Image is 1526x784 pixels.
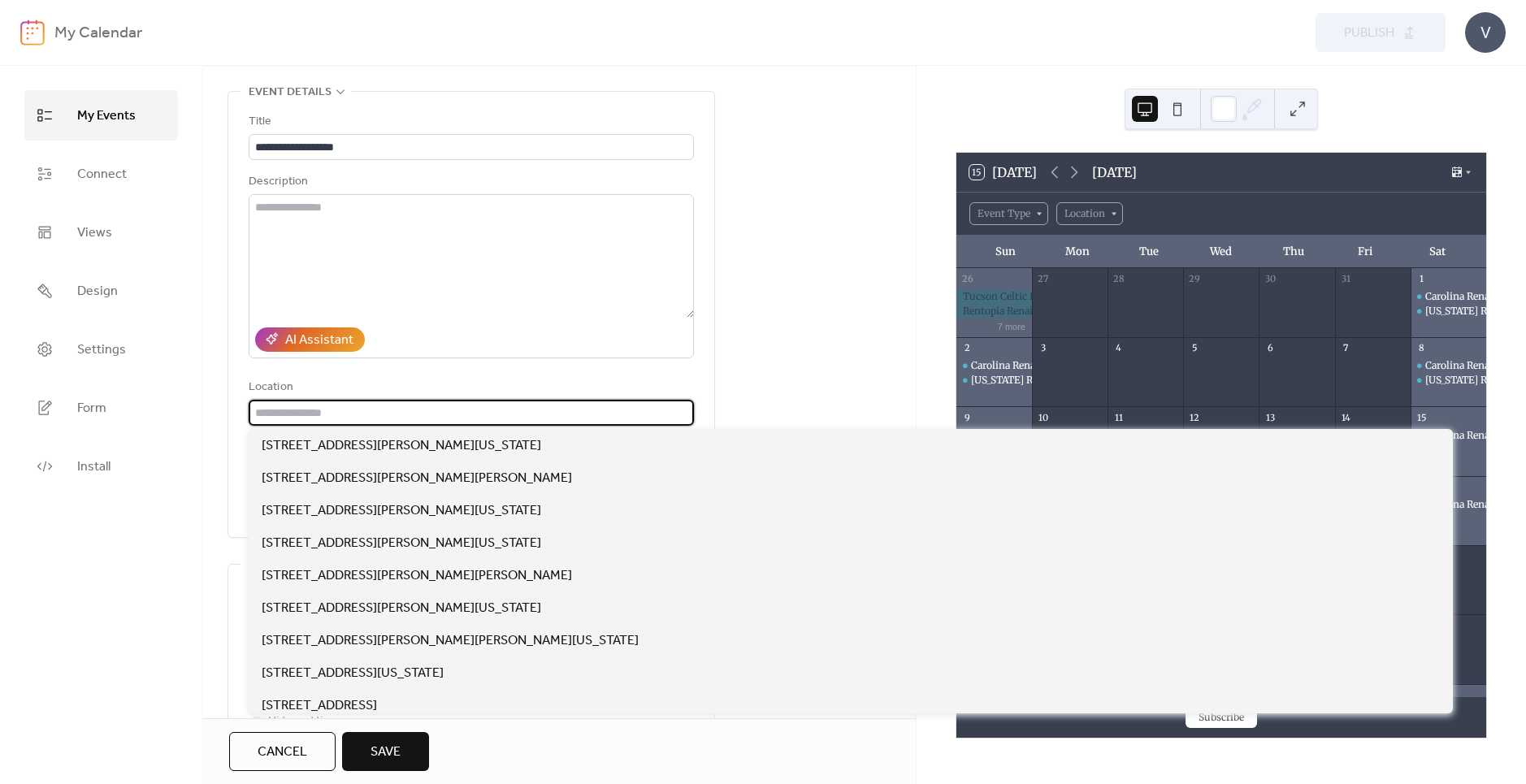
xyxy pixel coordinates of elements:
div: 6 [1264,342,1276,354]
button: Save [342,732,429,771]
div: 1 [1415,273,1428,285]
span: [STREET_ADDRESS][PERSON_NAME][US_STATE] [262,501,541,521]
div: 29 [1188,273,1200,285]
div: Location [249,378,691,397]
button: 7 more [991,318,1032,332]
div: V [1465,12,1506,53]
div: Wed [1186,236,1258,268]
div: Rentopia Renaissance Faire [956,305,1032,318]
a: Views [24,207,178,258]
span: [STREET_ADDRESS][US_STATE] [262,664,444,683]
span: Views [77,220,112,246]
div: 7 [1340,342,1352,354]
div: 26 [961,273,973,285]
span: [STREET_ADDRESS][PERSON_NAME][PERSON_NAME] [262,566,572,586]
div: 28 [1112,273,1125,285]
button: AI Assistant [255,327,365,352]
span: Save [371,743,401,762]
a: Install [24,441,178,492]
div: 12 [1188,411,1200,423]
button: Subscribe [1186,707,1257,728]
span: Cancel [258,743,307,762]
div: Carolina Renaissance Festival [956,359,1032,373]
div: Description [249,172,691,192]
div: 3 [1037,342,1049,354]
a: Settings [24,324,178,375]
div: Delaware Renaissance Faire [1411,374,1486,388]
div: 31 [1340,273,1352,285]
div: 8 [1415,342,1428,354]
span: [STREET_ADDRESS] [262,696,377,716]
div: Title [249,112,691,132]
img: logo [20,19,45,45]
div: Delaware Renaissance Faire [1411,305,1486,318]
button: 15[DATE] [964,161,1043,184]
div: Thu [1257,236,1329,268]
span: Form [77,396,106,422]
div: Tucson Celtic Festival [956,290,1032,304]
span: Design [77,279,118,305]
span: [STREET_ADDRESS][PERSON_NAME][PERSON_NAME][US_STATE] [262,631,639,651]
div: AI Assistant [285,331,353,350]
div: Delaware Renaissance Faire [956,374,1032,388]
span: Event details [249,83,332,102]
span: My Events [77,103,136,129]
div: Mon [1041,236,1113,268]
a: Design [24,266,178,316]
button: Cancel [229,732,336,771]
a: Form [24,383,178,433]
div: 4 [1112,342,1125,354]
div: Sun [969,236,1042,268]
div: 10 [1037,411,1049,423]
span: [STREET_ADDRESS][PERSON_NAME][PERSON_NAME] [262,469,572,488]
div: Carolina Renaissance Festival [1411,359,1486,373]
div: 9 [961,411,973,423]
div: Fri [1329,236,1402,268]
div: 2 [961,342,973,354]
div: [US_STATE] Renaissance Faire [971,374,1108,388]
div: 13 [1264,411,1276,423]
div: 15 [1415,411,1428,423]
div: Carolina Renaissance Festival [1411,290,1486,304]
span: Settings [77,337,126,363]
span: [STREET_ADDRESS][PERSON_NAME][US_STATE] [262,436,541,456]
div: Sat [1401,236,1473,268]
div: 14 [1340,411,1352,423]
div: Carolina Renaissance Festival [971,359,1108,373]
span: [STREET_ADDRESS][PERSON_NAME][US_STATE] [262,534,541,553]
div: 30 [1264,273,1276,285]
div: Tue [1113,236,1186,268]
div: 5 [1188,342,1200,354]
span: [STREET_ADDRESS][PERSON_NAME][US_STATE] [262,599,541,618]
a: Connect [24,149,178,199]
div: 27 [1037,273,1049,285]
b: My Calendar [54,18,142,49]
span: Connect [77,162,127,188]
span: Install [77,454,111,480]
div: 11 [1112,411,1125,423]
a: My Events [24,90,178,141]
div: [DATE] [1092,162,1137,182]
